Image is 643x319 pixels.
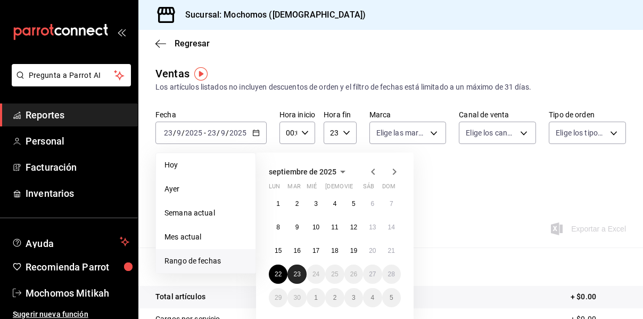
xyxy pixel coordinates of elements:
[363,194,382,213] button: 6 de septiembre de 2025
[390,294,393,301] abbr: 5 de octubre de 2025
[26,160,129,174] span: Facturación
[117,28,126,36] button: open_drawer_menu
[12,64,131,86] button: Pregunta a Parrot AI
[312,270,319,278] abbr: 24 de septiembre de 2025
[26,134,129,148] span: Personal
[324,111,356,118] label: Hora fin
[293,247,300,254] abbr: 16 de septiembre de 2025
[287,288,306,307] button: 30 de septiembre de 2025
[155,291,205,302] p: Total artículos
[369,247,376,254] abbr: 20 de septiembre de 2025
[275,294,282,301] abbr: 29 de septiembre de 2025
[173,129,176,137] span: /
[363,183,374,194] abbr: sábado
[176,129,182,137] input: --
[276,224,280,231] abbr: 8 de septiembre de 2025
[155,111,267,118] label: Fecha
[287,265,306,284] button: 23 de septiembre de 2025
[382,218,401,237] button: 14 de septiembre de 2025
[293,270,300,278] abbr: 23 de septiembre de 2025
[363,218,382,237] button: 13 de septiembre de 2025
[155,82,626,93] div: Los artículos listados no incluyen descuentos de orden y el filtro de fechas está limitado a un m...
[175,38,210,49] span: Regresar
[466,127,516,138] span: Elige los canales de venta
[26,186,129,201] span: Inventarios
[307,183,317,194] abbr: miércoles
[269,218,287,237] button: 8 de septiembre de 2025
[207,129,217,137] input: --
[331,247,338,254] abbr: 18 de septiembre de 2025
[382,194,401,213] button: 7 de septiembre de 2025
[194,67,208,81] button: Tooltip marker
[155,38,210,49] button: Regresar
[390,200,393,208] abbr: 7 de septiembre de 2025
[344,218,363,237] button: 12 de septiembre de 2025
[331,224,338,231] abbr: 11 de septiembre de 2025
[350,270,357,278] abbr: 26 de septiembre de 2025
[369,224,376,231] abbr: 13 de septiembre de 2025
[350,224,357,231] abbr: 12 de septiembre de 2025
[370,294,374,301] abbr: 4 de octubre de 2025
[287,183,300,194] abbr: martes
[312,224,319,231] abbr: 10 de septiembre de 2025
[388,270,395,278] abbr: 28 de septiembre de 2025
[344,288,363,307] button: 3 de octubre de 2025
[352,294,356,301] abbr: 3 de octubre de 2025
[556,127,606,138] span: Elige los tipos de orden
[279,111,315,118] label: Hora inicio
[344,241,363,260] button: 19 de septiembre de 2025
[333,294,337,301] abbr: 2 de octubre de 2025
[26,286,129,300] span: Mochomos Mitikah
[307,265,325,284] button: 24 de septiembre de 2025
[382,288,401,307] button: 5 de octubre de 2025
[229,129,247,137] input: ----
[369,111,447,118] label: Marca
[325,265,344,284] button: 25 de septiembre de 2025
[571,291,626,302] p: + $0.00
[269,183,280,194] abbr: lunes
[459,111,536,118] label: Canal de venta
[26,260,129,274] span: Recomienda Parrot
[295,200,299,208] abbr: 2 de septiembre de 2025
[226,129,229,137] span: /
[217,129,220,137] span: /
[307,288,325,307] button: 1 de octubre de 2025
[7,77,131,89] a: Pregunta a Parrot AI
[307,241,325,260] button: 17 de septiembre de 2025
[295,224,299,231] abbr: 9 de septiembre de 2025
[363,241,382,260] button: 20 de septiembre de 2025
[344,265,363,284] button: 26 de septiembre de 2025
[164,184,247,195] span: Ayer
[312,247,319,254] abbr: 17 de septiembre de 2025
[26,108,129,122] span: Reportes
[204,129,206,137] span: -
[350,247,357,254] abbr: 19 de septiembre de 2025
[325,194,344,213] button: 4 de septiembre de 2025
[182,129,185,137] span: /
[287,218,306,237] button: 9 de septiembre de 2025
[269,241,287,260] button: 15 de septiembre de 2025
[269,194,287,213] button: 1 de septiembre de 2025
[376,127,427,138] span: Elige las marcas
[287,241,306,260] button: 16 de septiembre de 2025
[307,194,325,213] button: 3 de septiembre de 2025
[155,66,189,82] div: Ventas
[325,183,388,194] abbr: jueves
[164,232,247,243] span: Mes actual
[549,111,626,118] label: Tipo de orden
[382,241,401,260] button: 21 de septiembre de 2025
[382,183,395,194] abbr: domingo
[275,270,282,278] abbr: 22 de septiembre de 2025
[26,235,116,248] span: Ayuda
[388,247,395,254] abbr: 21 de septiembre de 2025
[314,200,318,208] abbr: 3 de septiembre de 2025
[269,168,336,176] span: septiembre de 2025
[164,208,247,219] span: Semana actual
[314,294,318,301] abbr: 1 de octubre de 2025
[269,265,287,284] button: 22 de septiembre de 2025
[177,9,366,21] h3: Sucursal: Mochomos ([DEMOGRAPHIC_DATA])
[163,129,173,137] input: --
[287,194,306,213] button: 2 de septiembre de 2025
[307,218,325,237] button: 10 de septiembre de 2025
[220,129,226,137] input: --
